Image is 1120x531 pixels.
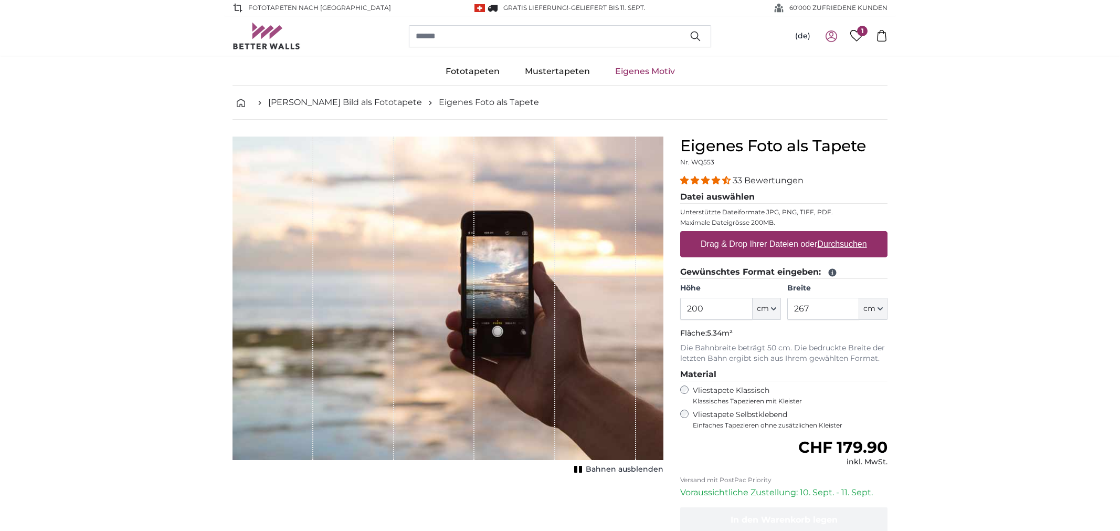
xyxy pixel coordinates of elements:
[474,4,485,12] img: Schweiz
[680,476,887,484] p: Versand mit PostPac Priority
[680,343,887,364] p: Die Bahnbreite beträgt 50 cm. Die bedruckte Breite der letzten Bahn ergibt sich aus Ihrem gewählt...
[693,410,887,430] label: Vliestapete Selbstklebend
[789,3,887,13] span: 60'000 ZUFRIEDENE KUNDEN
[512,58,603,85] a: Mustertapeten
[680,486,887,499] p: Voraussichtliche Zustellung: 10. Sept. - 11. Sept.
[433,58,512,85] a: Fototapeten
[268,96,422,109] a: [PERSON_NAME] Bild als Fototapete
[233,23,301,49] img: Betterwalls
[693,386,879,405] label: Vliestapete Klassisch
[863,304,875,314] span: cm
[787,283,887,294] label: Breite
[680,158,714,166] span: Nr. WQ553
[753,298,781,320] button: cm
[586,464,663,475] span: Bahnen ausblenden
[707,328,733,338] span: 5.34m²
[787,27,819,46] button: (de)
[571,4,646,12] span: Geliefert bis 11. Sept.
[680,218,887,227] p: Maximale Dateigrösse 200MB.
[680,137,887,155] h1: Eigenes Foto als Tapete
[680,266,887,279] legend: Gewünschtes Format eingeben:
[568,4,646,12] span: -
[603,58,688,85] a: Eigenes Motiv
[859,298,887,320] button: cm
[857,26,868,36] span: 1
[680,175,733,185] span: 4.33 stars
[757,304,769,314] span: cm
[680,368,887,381] legend: Material
[571,462,663,477] button: Bahnen ausblenden
[731,515,838,525] span: In den Warenkorb legen
[733,175,804,185] span: 33 Bewertungen
[439,96,539,109] a: Eigenes Foto als Tapete
[693,421,887,430] span: Einfaches Tapezieren ohne zusätzlichen Kleister
[818,240,867,248] u: Durchsuchen
[798,457,887,467] div: inkl. MwSt.
[680,283,780,294] label: Höhe
[233,86,887,120] nav: breadcrumbs
[693,397,879,405] span: Klassisches Tapezieren mit Kleister
[798,438,887,457] span: CHF 179.90
[696,234,871,255] label: Drag & Drop Ihrer Dateien oder
[248,3,391,13] span: Fototapeten nach [GEOGRAPHIC_DATA]
[680,328,887,339] p: Fläche:
[503,4,568,12] span: GRATIS Lieferung!
[680,191,887,204] legend: Datei auswählen
[680,208,887,216] p: Unterstützte Dateiformate JPG, PNG, TIFF, PDF.
[233,137,663,477] div: 1 of 1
